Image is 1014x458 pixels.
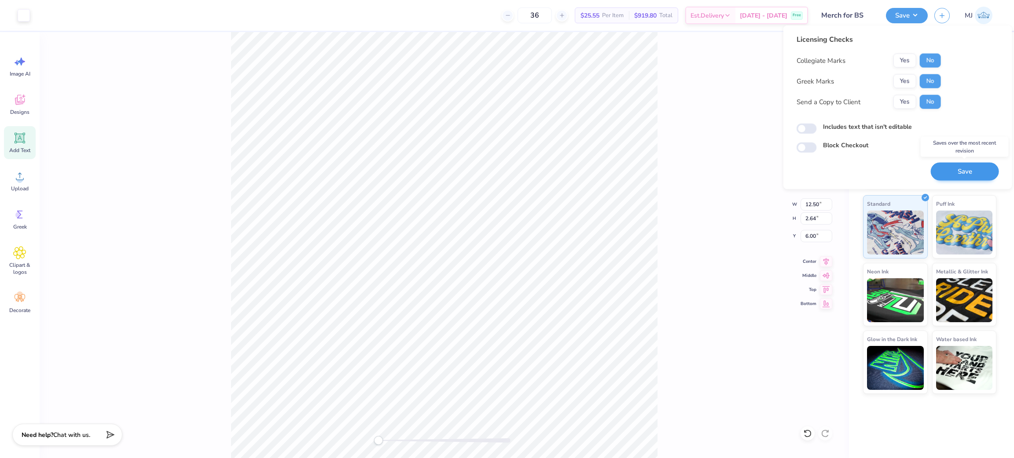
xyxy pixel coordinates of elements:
[936,267,988,276] span: Metallic & Glitter Ink
[374,436,383,445] div: Accessibility label
[797,55,845,65] div: Collegiate Marks
[965,11,973,21] span: MJ
[13,223,27,230] span: Greek
[867,278,924,322] img: Neon Ink
[867,199,890,208] span: Standard
[936,199,955,208] span: Puff Ink
[691,11,724,20] span: Est. Delivery
[53,431,90,439] span: Chat with us.
[9,147,30,154] span: Add Text
[602,11,624,20] span: Per Item
[11,185,29,192] span: Upload
[801,258,816,265] span: Center
[801,300,816,307] span: Bottom
[975,7,992,24] img: Mark Joshua Mullasgo
[886,8,928,23] button: Save
[961,7,996,24] a: MJ
[920,54,941,68] button: No
[10,109,29,116] span: Designs
[22,431,53,439] strong: Need help?
[920,74,941,88] button: No
[867,334,917,344] span: Glow in the Dark Ink
[936,211,993,254] img: Puff Ink
[867,267,889,276] span: Neon Ink
[823,122,912,131] label: Includes text that isn't editable
[893,95,916,109] button: Yes
[801,272,816,279] span: Middle
[823,141,868,150] label: Block Checkout
[867,346,924,390] img: Glow in the Dark Ink
[797,76,834,86] div: Greek Marks
[920,95,941,109] button: No
[936,346,993,390] img: Water based Ink
[893,74,916,88] button: Yes
[5,262,34,276] span: Clipart & logos
[10,70,30,77] span: Image AI
[867,211,924,254] img: Standard
[659,11,672,20] span: Total
[931,163,999,181] button: Save
[740,11,787,20] span: [DATE] - [DATE]
[936,334,977,344] span: Water based Ink
[801,286,816,293] span: Top
[518,7,552,23] input: – –
[893,54,916,68] button: Yes
[815,7,879,24] input: Untitled Design
[580,11,599,20] span: $25.55
[634,11,657,20] span: $919.80
[793,12,801,18] span: Free
[797,34,941,45] div: Licensing Checks
[936,278,993,322] img: Metallic & Glitter Ink
[797,97,860,107] div: Send a Copy to Client
[9,307,30,314] span: Decorate
[921,137,1009,157] div: Saves over the most recent revision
